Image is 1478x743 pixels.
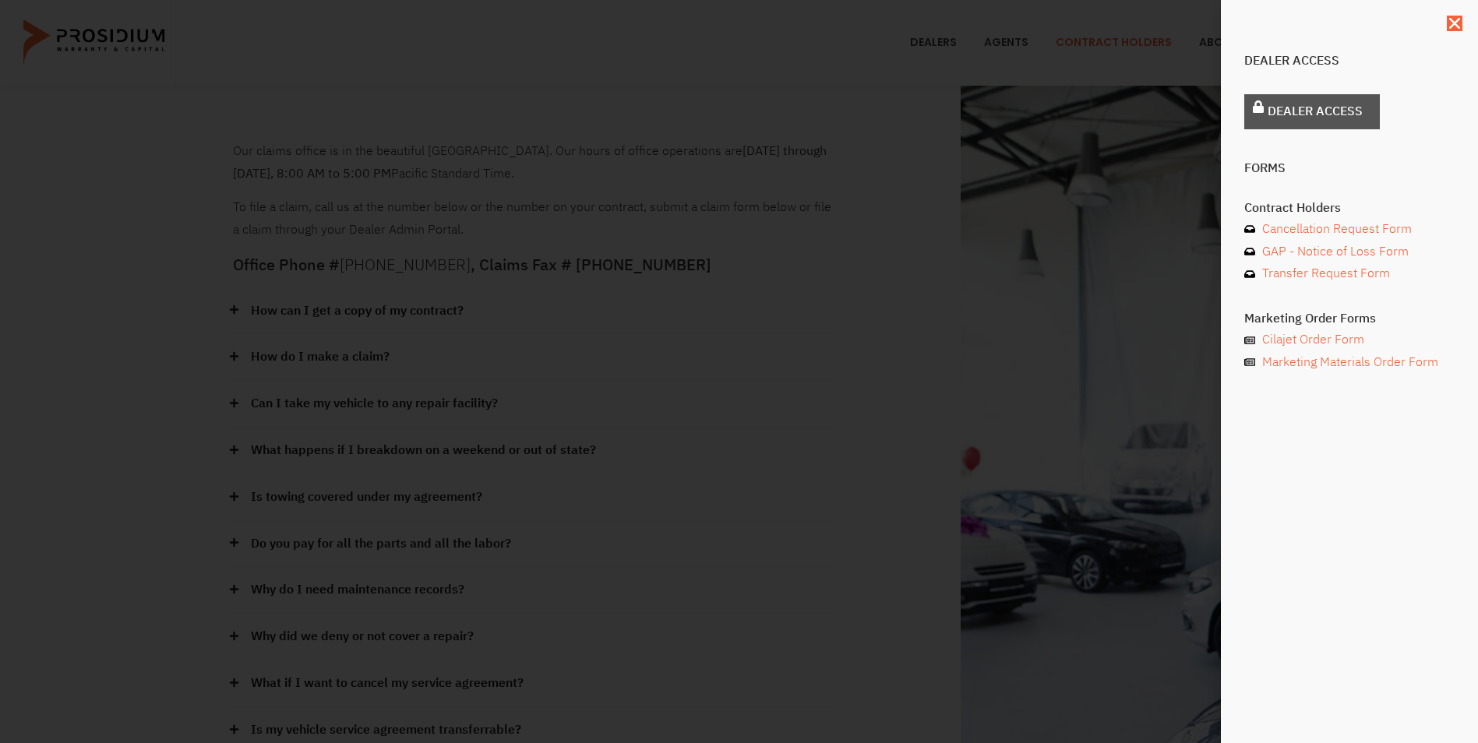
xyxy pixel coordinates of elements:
[1244,241,1455,263] a: GAP - Notice of Loss Form
[1447,16,1462,31] a: Close
[1244,202,1455,214] h4: Contract Holders
[1244,162,1455,174] h4: Forms
[1258,241,1409,263] span: GAP - Notice of Loss Form
[1244,94,1380,129] a: Dealer Access
[1268,100,1363,123] span: Dealer Access
[1244,262,1455,285] a: Transfer Request Form
[1244,218,1455,241] a: Cancellation Request Form
[1258,329,1364,351] span: Cilajet Order Form
[1258,351,1438,374] span: Marketing Materials Order Form
[1244,312,1455,325] h4: Marketing Order Forms
[1244,55,1455,67] h4: Dealer Access
[1258,262,1390,285] span: Transfer Request Form
[1258,218,1412,241] span: Cancellation Request Form
[1244,351,1455,374] a: Marketing Materials Order Form
[1244,329,1455,351] a: Cilajet Order Form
